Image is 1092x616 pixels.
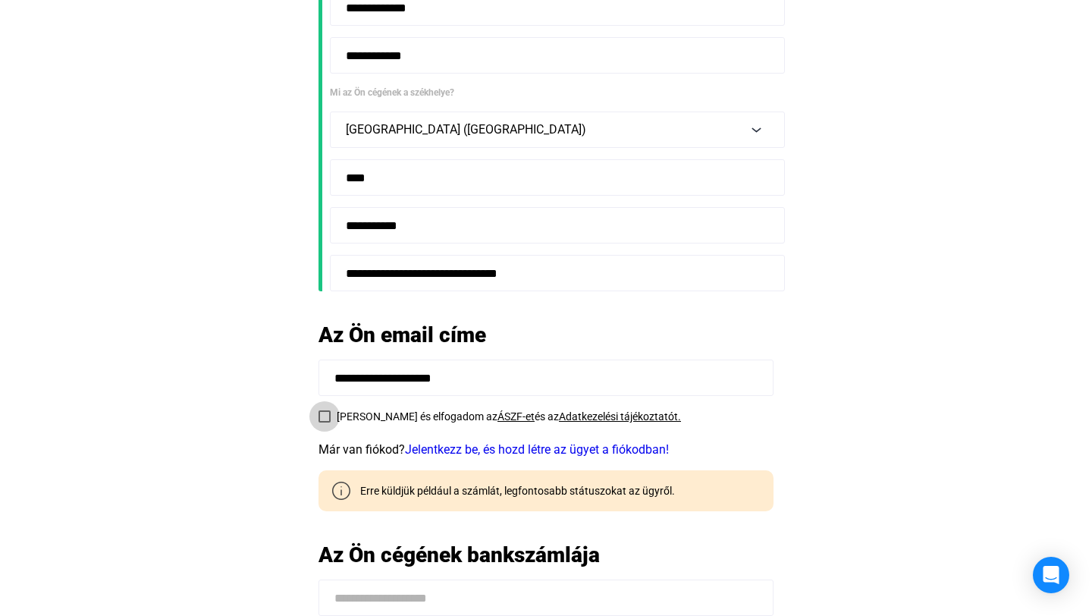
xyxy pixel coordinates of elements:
a: Jelentkezz be, és hozd létre az ügyet a fiókodban! [405,442,669,457]
div: Open Intercom Messenger [1033,557,1069,593]
button: [GEOGRAPHIC_DATA] ([GEOGRAPHIC_DATA]) [330,112,785,148]
a: ÁSZF-et [497,410,535,423]
span: [GEOGRAPHIC_DATA] ([GEOGRAPHIC_DATA]) [346,122,586,137]
h2: Az Ön email címe [318,322,773,348]
span: és az [535,410,559,423]
div: Mi az Ön cégének a székhelye? [330,85,773,100]
div: Már van fiókod? [318,441,773,459]
img: info-grey-outline [332,482,350,500]
div: Erre küldjük például a számlát, legfontosabb státuszokat az ügyről. [349,483,675,498]
span: [PERSON_NAME] és elfogadom az [337,410,497,423]
h2: Az Ön cégének bankszámlája [318,542,773,568]
a: Adatkezelési tájékoztatót. [559,410,681,423]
